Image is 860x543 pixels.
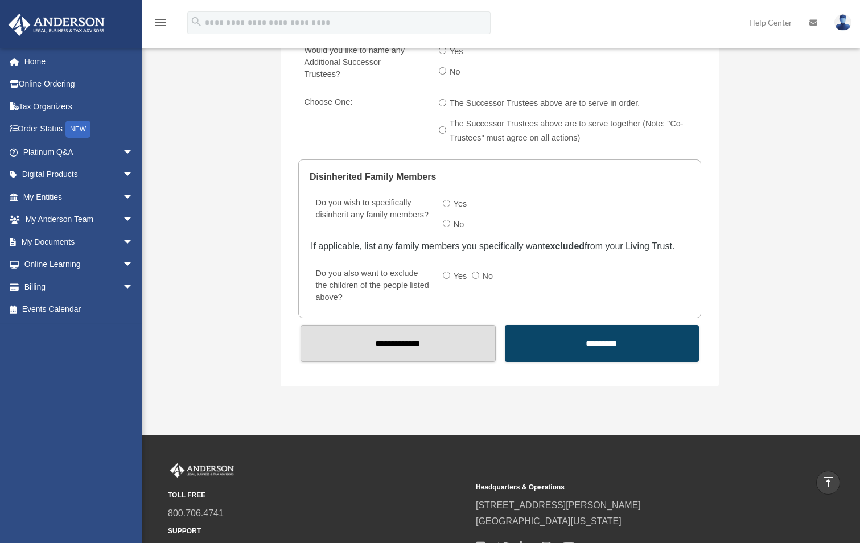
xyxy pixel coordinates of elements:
[311,238,689,254] div: If applicable, list any family members you specifically want from your Living Trust.
[122,186,145,209] span: arrow_drop_down
[821,475,835,489] i: vertical_align_top
[834,14,851,31] img: User Pic
[299,95,430,150] label: Choose One:
[450,216,469,234] label: No
[311,266,434,306] label: Do you also want to exclude the children of the people listed above?
[8,118,151,141] a: Order StatusNEW
[476,516,622,526] a: [GEOGRAPHIC_DATA][US_STATE]
[299,43,419,83] label: Would you like to name any Additional Successor Trustees?
[122,163,145,187] span: arrow_drop_down
[450,268,472,286] label: Yes
[310,160,690,194] legend: Disinherited Family Members
[450,195,472,213] label: Yes
[476,500,641,510] a: [STREET_ADDRESS][PERSON_NAME]
[190,15,203,28] i: search
[8,253,151,276] a: Online Learningarrow_drop_down
[8,95,151,118] a: Tax Organizers
[8,73,151,96] a: Online Ordering
[8,163,151,186] a: Digital Productsarrow_drop_down
[8,231,151,253] a: My Documentsarrow_drop_down
[65,121,90,138] div: NEW
[154,20,167,30] a: menu
[8,298,151,321] a: Events Calendar
[8,186,151,208] a: My Entitiesarrow_drop_down
[5,14,108,36] img: Anderson Advisors Platinum Portal
[168,463,236,478] img: Anderson Advisors Platinum Portal
[545,241,585,251] u: excluded
[122,141,145,164] span: arrow_drop_down
[479,268,498,286] label: No
[446,95,645,113] label: The Successor Trustees above are to serve in order.
[816,471,840,495] a: vertical_align_top
[168,508,224,518] a: 800.706.4741
[154,16,167,30] i: menu
[8,208,151,231] a: My Anderson Teamarrow_drop_down
[8,141,151,163] a: Platinum Q&Aarrow_drop_down
[8,275,151,298] a: Billingarrow_drop_down
[122,253,145,277] span: arrow_drop_down
[446,115,707,147] label: The Successor Trustees above are to serve together (Note: "Co-Trustees" must agree on all actions)
[122,275,145,299] span: arrow_drop_down
[168,489,468,501] small: TOLL FREE
[8,50,151,73] a: Home
[168,525,468,537] small: SUPPORT
[446,63,465,81] label: No
[122,208,145,232] span: arrow_drop_down
[122,231,145,254] span: arrow_drop_down
[476,482,776,493] small: Headquarters & Operations
[446,43,468,61] label: Yes
[311,195,434,236] label: Do you wish to specifically disinherit any family members?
